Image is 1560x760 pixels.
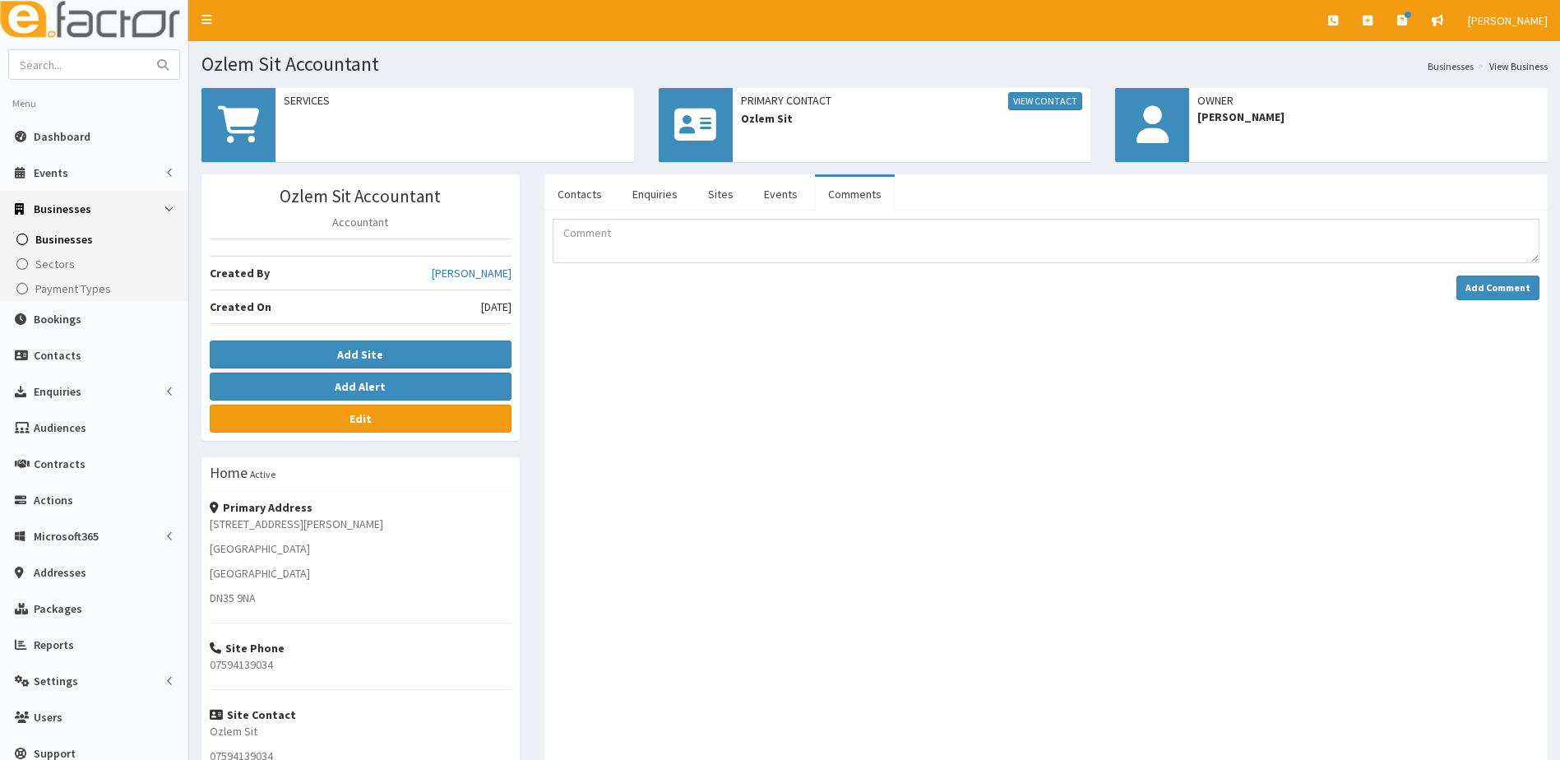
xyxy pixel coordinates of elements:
span: Ozlem Sit [741,110,1083,127]
span: Services [284,92,626,109]
h3: Home [210,466,248,480]
a: Comments [815,177,895,211]
p: DN35 9NA [210,590,512,606]
b: Created On [210,299,271,314]
span: Sectors [35,257,75,271]
span: Owner [1197,92,1539,109]
b: Edit [349,411,372,426]
span: Settings [34,674,78,688]
li: View Business [1474,59,1548,73]
span: [PERSON_NAME] [1468,13,1548,28]
span: [DATE] [481,299,512,315]
p: [GEOGRAPHIC_DATA] [210,565,512,582]
strong: Primary Address [210,500,312,515]
span: Businesses [34,202,91,216]
span: Audiences [34,420,86,435]
a: Payment Types [4,276,188,301]
a: Events [751,177,811,211]
span: Contacts [34,348,81,363]
b: Created By [210,266,270,280]
p: [GEOGRAPHIC_DATA] [210,540,512,557]
a: Edit [210,405,512,433]
span: [PERSON_NAME] [1197,109,1539,125]
p: [STREET_ADDRESS][PERSON_NAME] [210,516,512,532]
p: 07594139034 [210,656,512,673]
span: Addresses [34,565,86,580]
span: Events [34,165,68,180]
a: View Contact [1008,92,1082,110]
span: Dashboard [34,129,90,144]
p: Ozlem Sit [210,723,512,739]
span: Packages [34,601,82,616]
a: Enquiries [619,177,691,211]
span: Businesses [35,232,93,247]
span: Actions [34,493,73,507]
a: Businesses [4,227,188,252]
span: Users [34,710,62,725]
span: Primary Contact [741,92,1083,110]
span: Enquiries [34,384,81,399]
span: Contracts [34,456,86,471]
strong: Add Comment [1465,281,1530,294]
a: [PERSON_NAME] [432,265,512,281]
a: Contacts [544,177,615,211]
textarea: Comment [553,219,1539,263]
p: Accountant [210,214,512,230]
strong: Site Contact [210,707,296,722]
a: Sites [695,177,747,211]
span: Reports [34,637,74,652]
small: Active [250,468,275,480]
a: Sectors [4,252,188,276]
span: Payment Types [35,281,111,296]
h1: Ozlem Sit Accountant [201,53,1548,75]
b: Add Alert [335,379,386,394]
h3: Ozlem Sit Accountant [210,187,512,206]
span: Bookings [34,312,81,327]
button: Add Comment [1456,276,1539,300]
a: Businesses [1428,59,1474,73]
input: Search... [9,50,147,79]
span: Microsoft365 [34,529,99,544]
strong: Site Phone [210,641,285,656]
b: Add Site [337,347,383,362]
button: Add Alert [210,373,512,401]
